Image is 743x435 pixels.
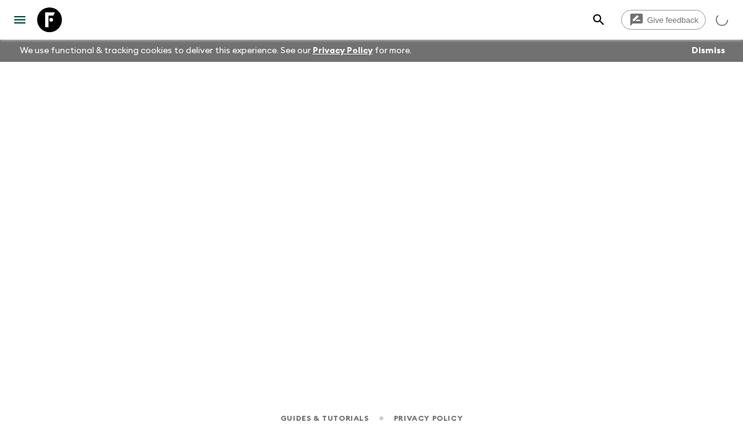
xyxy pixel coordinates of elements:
a: Privacy Policy [394,411,463,425]
button: Dismiss [689,42,728,59]
button: search adventures [586,7,611,32]
span: Give feedback [640,15,705,25]
button: menu [7,7,32,32]
a: Privacy Policy [313,46,373,55]
p: We use functional & tracking cookies to deliver this experience. See our for more. [15,40,417,62]
a: Guides & Tutorials [280,411,369,425]
a: Give feedback [621,10,706,30]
